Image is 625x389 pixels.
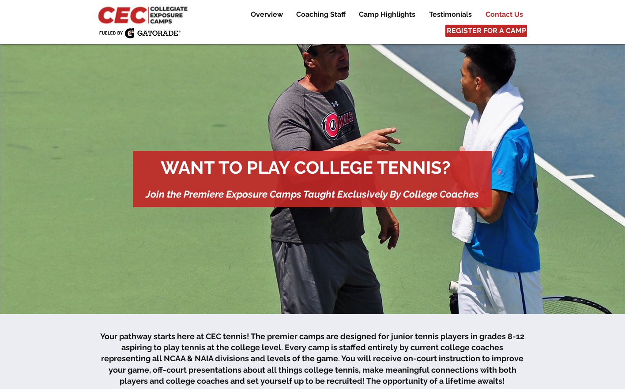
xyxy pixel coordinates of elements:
a: REGISTER FOR A CAMP [445,25,527,37]
a: Overview [244,9,289,20]
p: Overview [246,9,287,20]
p: Camp Highlights [354,9,420,20]
a: Testimonials [422,9,478,20]
img: Fueled by Gatorade.png [99,28,181,38]
span: Your pathway starts here at CEC tennis! The premier camps are designed for junior tennis players ... [100,332,524,385]
img: CEC Logo Primary_edited.jpg [96,4,192,25]
span: REGISTER FOR A CAMP [447,26,526,36]
p: Contact Us [481,9,527,20]
p: Coaching Staff [292,9,350,20]
nav: Site [237,9,529,20]
p: Testimonials [425,9,476,20]
a: Camp Highlights [352,9,422,20]
a: Coaching Staff [290,9,352,20]
span: Join the Premiere Exposure Camps Taught Exclusively By College Coaches [146,188,479,200]
span: WANT TO PLAY COLLEGE TENNIS? [161,157,450,178]
a: Contact Us [479,9,529,20]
